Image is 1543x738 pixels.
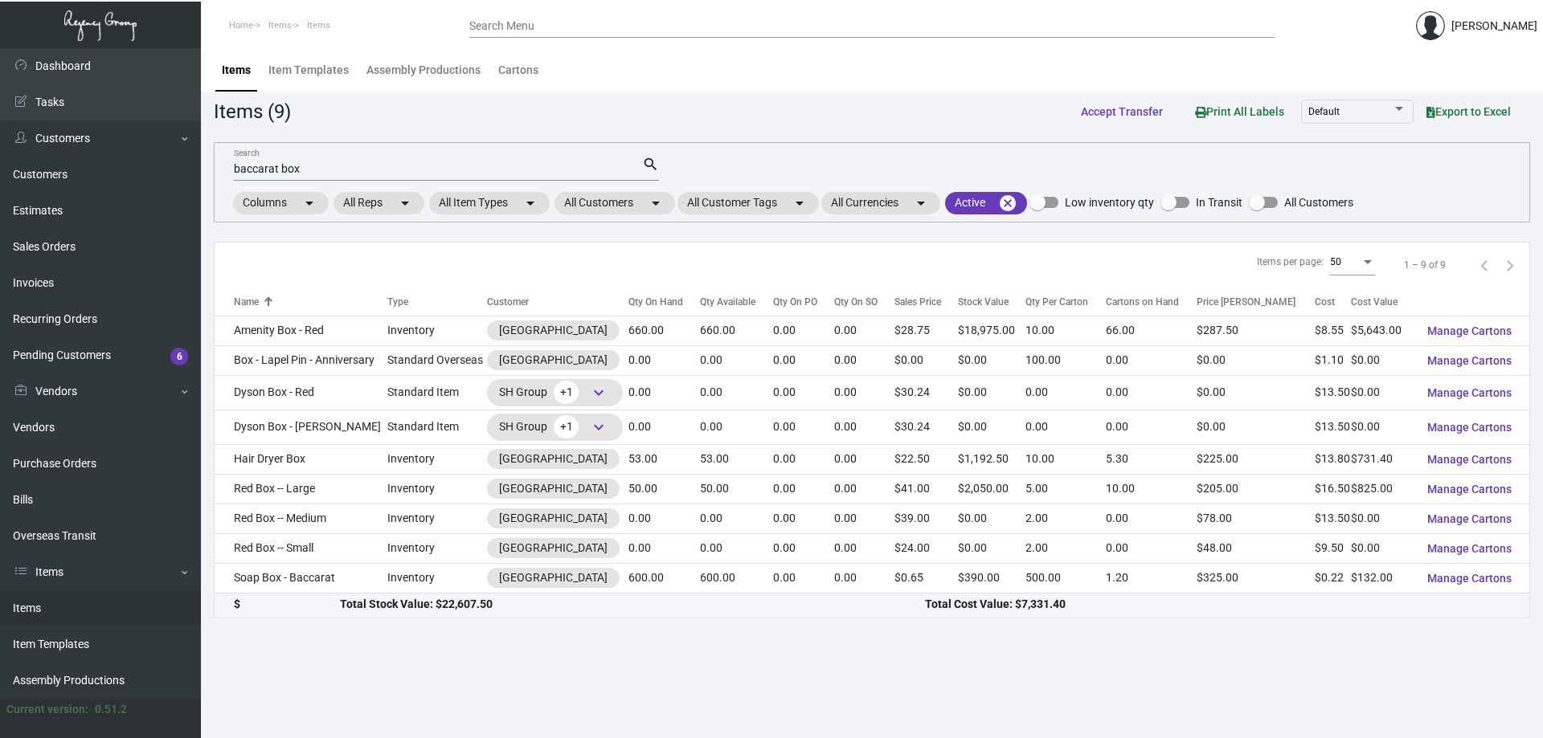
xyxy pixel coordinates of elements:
td: $390.00 [958,563,1025,593]
td: 0.00 [834,316,894,345]
div: Qty On Hand [628,295,700,309]
div: Cost [1315,295,1335,309]
td: Standard Item [387,375,487,410]
td: Standard Item [387,410,487,444]
td: 5.00 [1025,474,1106,504]
td: $0.65 [894,563,958,593]
td: $1.10 [1315,345,1352,375]
span: +1 [554,415,579,438]
td: $13.50 [1315,504,1352,533]
div: Qty On PO [773,295,834,309]
td: 0.00 [628,375,700,410]
td: Inventory [387,563,487,593]
mat-icon: arrow_drop_down [521,194,540,213]
span: 50 [1330,256,1341,267]
td: 0.00 [834,444,894,474]
td: $205.00 [1197,474,1315,504]
td: Amenity Box - Red [215,316,387,345]
td: $2,050.00 [958,474,1025,504]
td: 0.00 [773,504,834,533]
span: Manage Cartons [1427,354,1512,367]
mat-icon: arrow_drop_down [395,194,415,213]
td: $325.00 [1197,563,1315,593]
div: Sales Price [894,295,941,309]
td: 600.00 [700,563,772,593]
td: 0.00 [1025,410,1106,444]
td: $0.00 [894,345,958,375]
div: $ [234,596,340,613]
td: 0.00 [1106,345,1197,375]
td: $0.00 [1351,504,1414,533]
td: 0.00 [700,504,772,533]
mat-chip: Active [945,192,1027,214]
div: Items (9) [214,97,291,126]
td: $28.75 [894,316,958,345]
td: 0.00 [834,345,894,375]
mat-chip: All Customers [555,192,675,214]
td: Soap Box - Baccarat [215,563,387,593]
div: SH Group [499,415,611,439]
td: $0.00 [958,533,1025,563]
button: Manage Cartons [1414,378,1525,407]
mat-chip: All Customer Tags [677,192,819,214]
button: Manage Cartons [1414,564,1525,593]
td: $48.00 [1197,533,1315,563]
div: [GEOGRAPHIC_DATA] [499,540,608,557]
mat-icon: arrow_drop_down [646,194,665,213]
button: Manage Cartons [1414,445,1525,474]
td: 1.20 [1106,563,1197,593]
td: $0.00 [1197,375,1315,410]
div: Items per page: [1257,255,1324,269]
td: 0.00 [628,410,700,444]
span: Accept Transfer [1081,105,1163,118]
td: 53.00 [628,444,700,474]
td: 2.00 [1025,504,1106,533]
td: Hair Dryer Box [215,444,387,474]
td: 600.00 [628,563,700,593]
td: 0.00 [773,444,834,474]
div: Stock Value [958,295,1025,309]
td: $0.00 [1197,410,1315,444]
span: Manage Cartons [1427,542,1512,555]
div: Qty Per Carton [1025,295,1088,309]
div: [PERSON_NAME] [1451,18,1537,35]
div: Qty Available [700,295,755,309]
span: Items [307,20,330,31]
button: Export to Excel [1414,97,1524,126]
td: $24.00 [894,533,958,563]
td: 2.00 [1025,533,1106,563]
td: 66.00 [1106,316,1197,345]
td: 0.00 [773,345,834,375]
td: 0.00 [1106,533,1197,563]
td: $0.00 [1351,410,1414,444]
td: 660.00 [628,316,700,345]
div: Cartons on Hand [1106,295,1197,309]
div: Name [234,295,387,309]
td: 0.00 [1106,375,1197,410]
button: Manage Cartons [1414,316,1525,345]
span: Manage Cartons [1427,453,1512,466]
button: Manage Cartons [1414,346,1525,375]
div: Cartons on Hand [1106,295,1179,309]
td: 50.00 [628,474,700,504]
div: Qty On PO [773,295,817,309]
td: Dyson Box - [PERSON_NAME] [215,410,387,444]
span: Manage Cartons [1427,324,1512,337]
td: 0.00 [773,410,834,444]
td: $0.22 [1315,563,1352,593]
span: keyboard_arrow_down [589,383,608,402]
div: [GEOGRAPHIC_DATA] [499,322,608,339]
td: 0.00 [700,533,772,563]
div: Price [PERSON_NAME] [1197,295,1295,309]
td: $0.00 [958,345,1025,375]
button: Previous page [1471,252,1497,278]
td: 10.00 [1106,474,1197,504]
div: [GEOGRAPHIC_DATA] [499,510,608,527]
span: Manage Cartons [1427,421,1512,434]
td: 10.00 [1025,444,1106,474]
button: Print All Labels [1182,96,1297,126]
td: $1,192.50 [958,444,1025,474]
span: +1 [554,381,579,404]
td: Red Box -- Small [215,533,387,563]
div: Total Stock Value: $22,607.50 [340,596,925,613]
